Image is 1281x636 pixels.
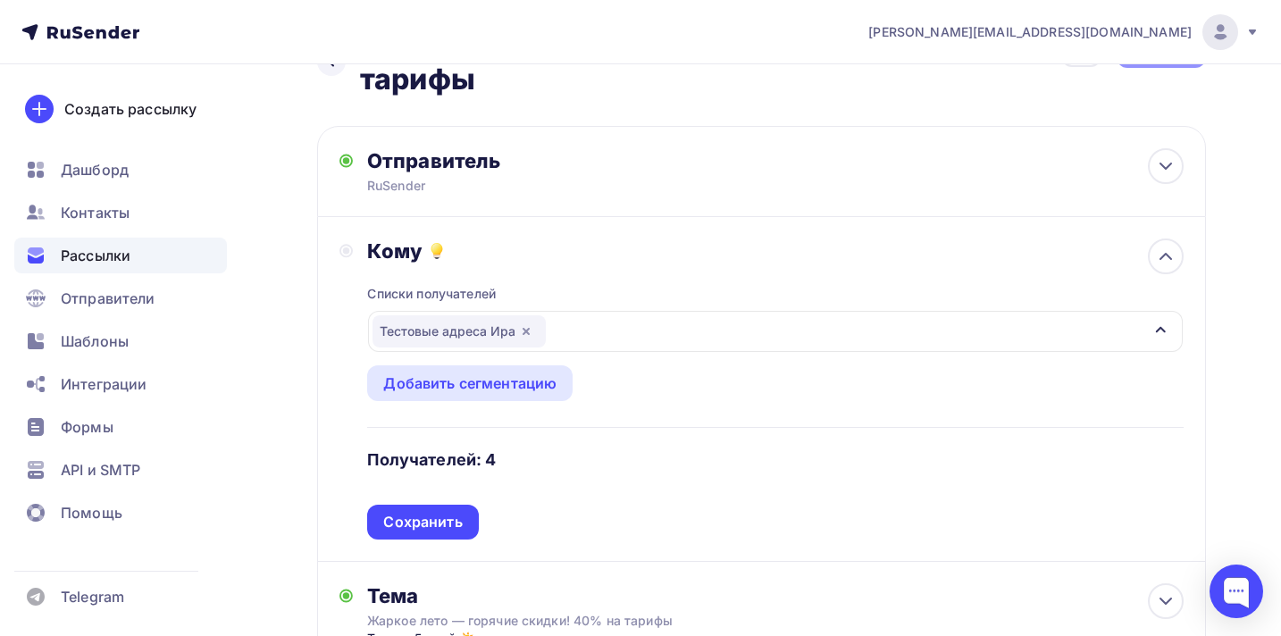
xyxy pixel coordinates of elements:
div: RuSender [367,177,716,195]
div: Добавить сегментацию [383,372,557,394]
span: Формы [61,416,113,438]
a: Шаблоны [14,323,227,359]
button: Тестовые адреса Ира [367,310,1184,353]
div: Создать рассылку [64,98,197,120]
div: Списки получателей [367,285,496,303]
a: Формы [14,409,227,445]
span: Интеграции [61,373,147,395]
span: Контакты [61,202,130,223]
a: [PERSON_NAME][EMAIL_ADDRESS][DOMAIN_NAME] [868,14,1260,50]
span: [PERSON_NAME][EMAIL_ADDRESS][DOMAIN_NAME] [868,23,1192,41]
span: Помощь [61,502,122,523]
span: Шаблоны [61,331,129,352]
span: Отправители [61,288,155,309]
div: Сохранить [383,512,462,532]
div: Отправитель [367,148,754,173]
div: Кому [367,238,1184,264]
div: Тема [367,583,720,608]
span: Дашборд [61,159,129,180]
span: Telegram [61,586,124,607]
div: Тестовые адреса Ира [373,315,546,347]
span: Рассылки [61,245,130,266]
a: Рассылки [14,238,227,273]
span: API и SMTP [61,459,140,481]
div: Жаркое лето — горячие скидки! 40% на тарифы [367,612,685,630]
a: Контакты [14,195,227,230]
a: Отправители [14,280,227,316]
a: Дашборд [14,152,227,188]
h4: Получателей: 4 [367,449,496,471]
